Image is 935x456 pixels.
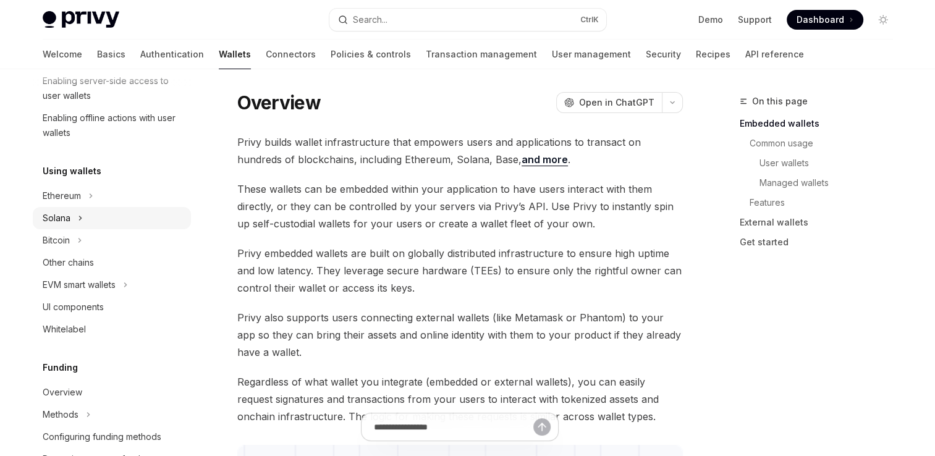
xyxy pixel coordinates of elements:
a: UI components [33,296,191,318]
div: UI components [43,300,104,315]
a: User management [552,40,631,69]
span: On this page [752,94,808,109]
a: Configuring funding methods [33,426,191,448]
a: External wallets [740,213,903,232]
a: Embedded wallets [740,114,903,133]
span: These wallets can be embedded within your application to have users interact with them directly, ... [237,180,683,232]
button: Send message [533,418,551,436]
h5: Using wallets [43,164,101,179]
div: Bitcoin [43,233,70,248]
a: Wallets [219,40,251,69]
a: API reference [745,40,804,69]
a: Security [646,40,681,69]
button: Search...CtrlK [329,9,606,31]
a: User wallets [759,153,903,173]
a: Policies & controls [331,40,411,69]
span: Regardless of what wallet you integrate (embedded or external wallets), you can easily request si... [237,373,683,425]
span: Open in ChatGPT [579,96,654,109]
span: Ctrl K [580,15,599,25]
a: Authentication [140,40,204,69]
div: Ethereum [43,188,81,203]
a: Demo [698,14,723,26]
div: Enabling offline actions with user wallets [43,111,184,140]
h1: Overview [237,91,321,114]
a: Support [738,14,772,26]
div: Solana [43,211,70,226]
div: Whitelabel [43,322,86,337]
a: Other chains [33,251,191,274]
a: Whitelabel [33,318,191,340]
button: Open in ChatGPT [556,92,662,113]
a: Connectors [266,40,316,69]
div: Other chains [43,255,94,270]
a: Features [750,193,903,213]
div: Configuring funding methods [43,429,161,444]
a: Common usage [750,133,903,153]
button: Toggle dark mode [873,10,893,30]
a: Get started [740,232,903,252]
span: Privy also supports users connecting external wallets (like Metamask or Phantom) to your app so t... [237,309,683,361]
a: and more [522,153,568,166]
a: Recipes [696,40,730,69]
div: Search... [353,12,387,27]
a: Enabling offline actions with user wallets [33,107,191,144]
div: EVM smart wallets [43,277,116,292]
a: Managed wallets [759,173,903,193]
a: Dashboard [787,10,863,30]
img: light logo [43,11,119,28]
a: Transaction management [426,40,537,69]
div: Methods [43,407,78,422]
span: Privy builds wallet infrastructure that empowers users and applications to transact on hundreds o... [237,133,683,168]
a: Basics [97,40,125,69]
a: Welcome [43,40,82,69]
div: Overview [43,385,82,400]
span: Dashboard [797,14,844,26]
a: Overview [33,381,191,403]
span: Privy embedded wallets are built on globally distributed infrastructure to ensure high uptime and... [237,245,683,297]
h5: Funding [43,360,78,375]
